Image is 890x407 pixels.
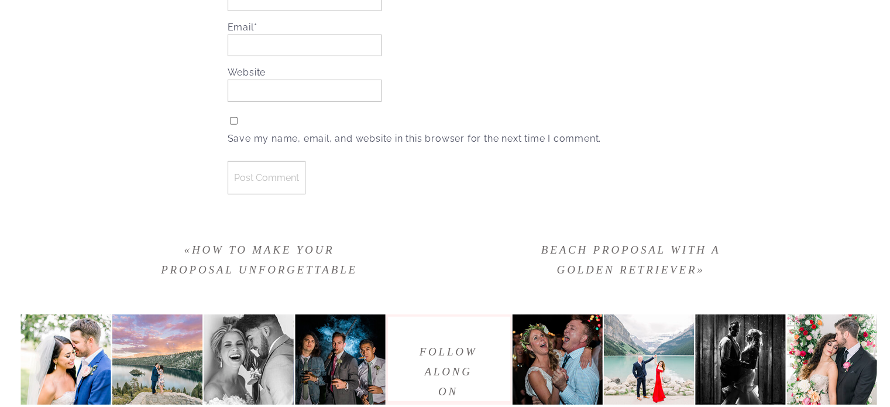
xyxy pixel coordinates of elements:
a: Beach Proposal With A Golden Retriever [541,244,721,276]
nav: « [154,240,365,280]
label: Website [228,66,658,80]
label: Email [228,20,658,35]
input: Post Comment [228,161,305,194]
a: How To Make Your Proposal Unforgettable [161,244,358,276]
nav: » [525,240,737,280]
h3: follow along on instagram @AlyssaLynnePhotography_ [386,342,511,377]
label: Save my name, email, and website in this browser for the next time I comment. [228,132,658,146]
